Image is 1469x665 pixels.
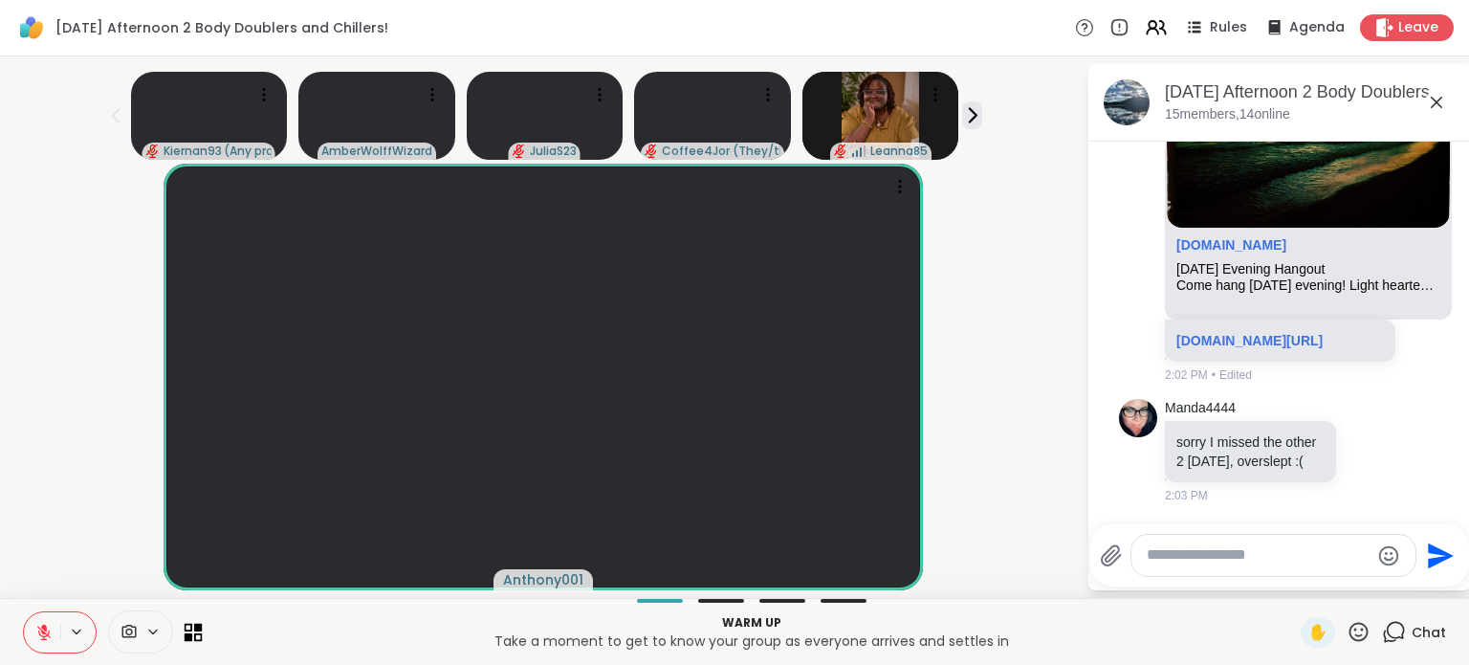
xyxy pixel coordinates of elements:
[1308,621,1327,644] span: ✋
[146,144,160,158] span: audio-muted
[842,72,920,160] img: Leanna85
[1212,366,1216,384] span: •
[213,614,1289,632] p: Warm up
[870,144,928,159] span: Leanna85
[1104,79,1150,125] img: Tuesday Afternoon 2 Body Doublers and Chillers!, Oct 07
[1165,487,1208,504] span: 2:03 PM
[224,144,272,159] span: ( Any pronouns )
[1210,18,1247,37] span: Rules
[321,144,432,159] span: AmberWolffWizard
[1412,623,1446,642] span: Chat
[1377,544,1400,567] button: Emoji picker
[1176,237,1286,253] a: Attachment
[164,144,222,159] span: Kiernan93
[1176,333,1323,348] a: [DOMAIN_NAME][URL]
[503,570,583,589] span: Anthony001
[530,144,577,159] span: JuliaS23
[662,144,731,159] span: Coffee4Jordan
[1416,534,1459,577] button: Send
[1165,366,1208,384] span: 2:02 PM
[213,632,1289,651] p: Take a moment to get to know your group as everyone arrives and settles in
[1176,277,1440,294] div: Come hang [DATE] evening! Light hearted convos, body doubling welcomed!
[1165,80,1456,104] div: [DATE] Afternoon 2 Body Doublers and Chillers!, [DATE]
[1165,105,1290,124] p: 15 members, 14 online
[834,144,847,158] span: audio-muted
[1165,399,1236,418] a: Manda4444
[733,144,780,159] span: ( They/them )
[645,144,658,158] span: audio-muted
[1119,399,1157,437] img: https://sharewell-space-live.sfo3.digitaloceanspaces.com/user-generated/9d626cd0-0697-47e5-a38d-3...
[1147,545,1370,565] textarea: Type your message
[513,144,526,158] span: audio-muted
[1176,432,1325,471] p: sorry I missed the other 2 [DATE], overslept :(
[1398,18,1438,37] span: Leave
[55,18,388,37] span: [DATE] Afternoon 2 Body Doublers and Chillers!
[1176,261,1440,277] div: [DATE] Evening Hangout
[1289,18,1345,37] span: Agenda
[1219,366,1252,384] span: Edited
[15,11,48,44] img: ShareWell Logomark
